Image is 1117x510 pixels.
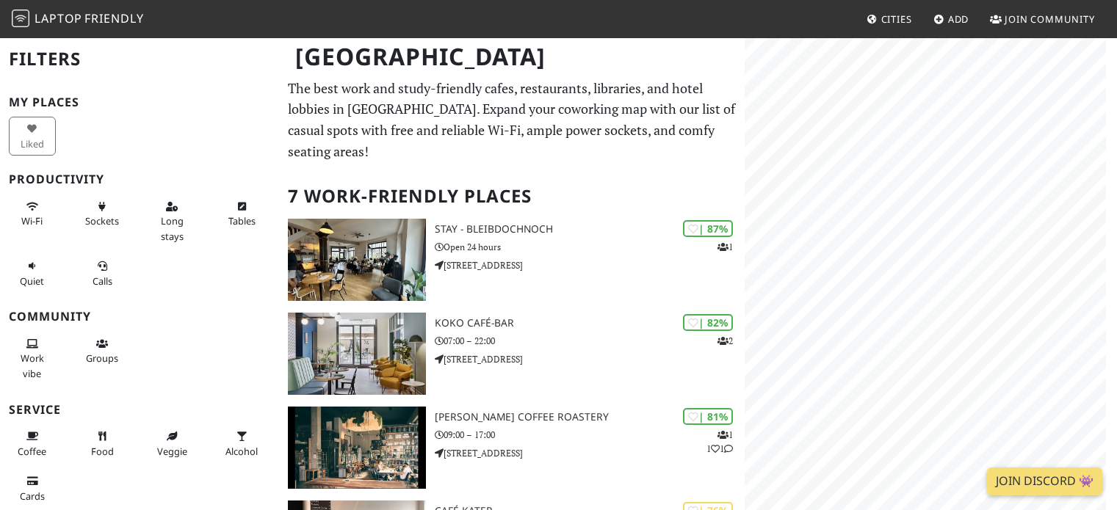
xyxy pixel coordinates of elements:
[435,334,745,348] p: 07:00 – 22:00
[288,407,425,489] img: Franz Morish Coffee Roastery
[706,428,733,456] p: 1 1 1
[225,445,258,458] span: Alcohol
[9,403,270,417] h3: Service
[435,223,745,236] h3: STAY - bleibdochnoch
[279,219,745,301] a: STAY - bleibdochnoch | 87% 1 STAY - bleibdochnoch Open 24 hours [STREET_ADDRESS]
[9,310,270,324] h3: Community
[288,174,736,219] h2: 7 Work-Friendly Places
[288,78,736,162] p: The best work and study-friendly cafes, restaurants, libraries, and hotel lobbies in [GEOGRAPHIC_...
[987,467,1102,495] a: Join Discord 👾
[18,445,46,458] span: Coffee
[21,351,44,379] span: People working
[9,254,56,293] button: Quiet
[148,424,195,463] button: Veggie
[435,411,745,423] h3: [PERSON_NAME] Coffee Roastery
[161,214,184,242] span: Long stays
[93,274,112,288] span: Video/audio calls
[1005,12,1095,26] span: Join Community
[9,95,270,109] h3: My Places
[717,334,733,348] p: 2
[218,424,265,463] button: Alcohol
[148,194,195,248] button: Long stays
[948,12,969,26] span: Add
[12,7,144,32] a: LaptopFriendly LaptopFriendly
[683,314,733,331] div: | 82%
[279,407,745,489] a: Franz Morish Coffee Roastery | 81% 111 [PERSON_NAME] Coffee Roastery 09:00 – 17:00 [STREET_ADDRESS]
[283,37,742,77] h1: [GEOGRAPHIC_DATA]
[9,469,56,508] button: Cards
[717,240,733,254] p: 1
[86,351,118,365] span: Group tables
[9,424,56,463] button: Coffee
[435,317,745,329] h3: koko café-bar
[683,220,733,237] div: | 87%
[984,6,1101,32] a: Join Community
[928,6,975,32] a: Add
[435,240,745,254] p: Open 24 hours
[881,12,912,26] span: Cities
[91,445,114,458] span: Food
[218,194,265,233] button: Tables
[435,258,745,272] p: [STREET_ADDRESS]
[35,10,82,26] span: Laptop
[79,424,126,463] button: Food
[9,332,56,385] button: Work vibe
[435,446,745,460] p: [STREET_ADDRESS]
[21,214,43,227] span: Stable Wi-Fi
[228,214,256,227] span: Work-friendly tables
[9,194,56,233] button: Wi-Fi
[20,274,44,288] span: Quiet
[20,489,45,503] span: Credit cards
[84,10,143,26] span: Friendly
[861,6,918,32] a: Cities
[435,428,745,442] p: 09:00 – 17:00
[9,37,270,81] h2: Filters
[9,172,270,186] h3: Productivity
[288,313,425,395] img: koko café-bar
[79,194,126,233] button: Sockets
[79,254,126,293] button: Calls
[157,445,187,458] span: Veggie
[435,352,745,366] p: [STREET_ADDRESS]
[79,332,126,371] button: Groups
[288,219,425,301] img: STAY - bleibdochnoch
[683,408,733,425] div: | 81%
[279,313,745,395] a: koko café-bar | 82% 2 koko café-bar 07:00 – 22:00 [STREET_ADDRESS]
[85,214,119,227] span: Power sockets
[12,10,29,27] img: LaptopFriendly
